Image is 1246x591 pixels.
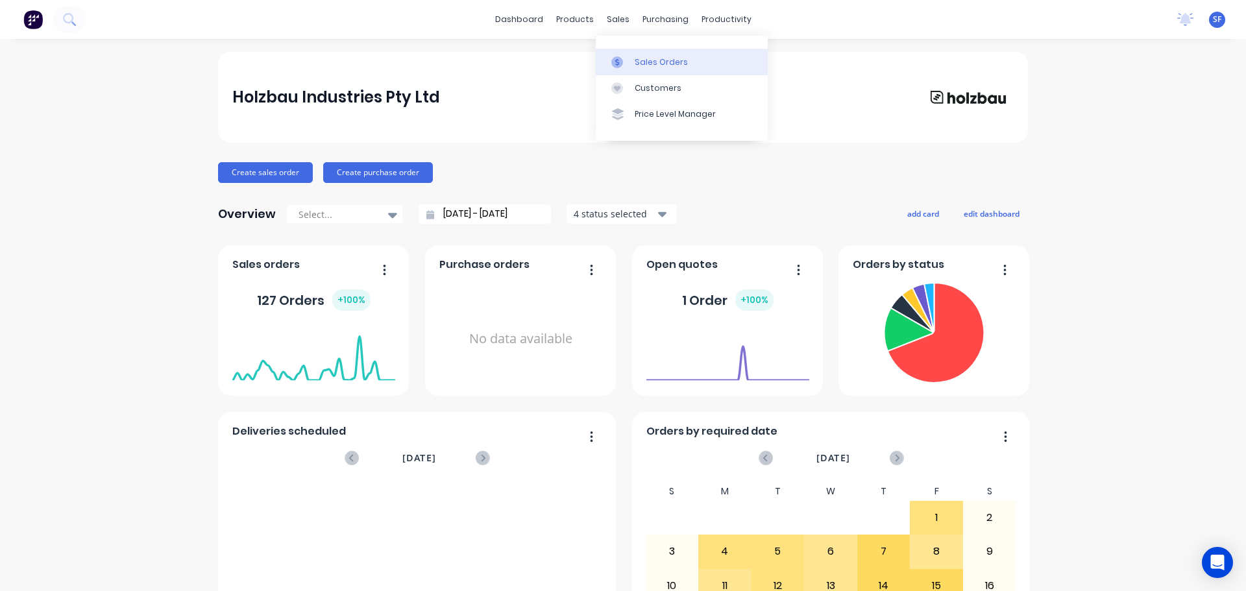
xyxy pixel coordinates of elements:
div: 1 [910,501,962,534]
div: 3 [646,535,698,568]
div: Open Intercom Messenger [1202,547,1233,578]
div: 8 [910,535,962,568]
button: edit dashboard [955,205,1028,222]
span: [DATE] [816,451,850,465]
div: 4 [699,535,751,568]
button: Create purchase order [323,162,433,183]
a: Customers [596,75,768,101]
div: purchasing [636,10,695,29]
div: 127 Orders [257,289,371,311]
div: T [857,482,910,501]
button: Create sales order [218,162,313,183]
div: S [646,482,699,501]
div: W [804,482,857,501]
button: add card [899,205,947,222]
a: dashboard [489,10,550,29]
img: Factory [23,10,43,29]
div: Overview [218,201,276,227]
span: SF [1213,14,1221,25]
a: Price Level Manager [596,101,768,127]
span: Sales orders [232,257,300,272]
div: Holzbau Industries Pty Ltd [232,84,440,110]
div: sales [600,10,636,29]
span: Open quotes [646,257,718,272]
div: 6 [805,535,857,568]
div: Price Level Manager [635,108,716,120]
div: 5 [752,535,804,568]
span: Orders by status [853,257,944,272]
span: Purchase orders [439,257,530,272]
div: 7 [858,535,910,568]
div: T [751,482,805,501]
div: + 100 % [735,289,774,311]
div: 2 [964,501,1016,534]
div: 4 status selected [574,207,655,221]
div: Sales Orders [635,56,688,68]
div: 9 [964,535,1016,568]
div: S [963,482,1016,501]
div: productivity [695,10,758,29]
button: 4 status selected [567,204,677,224]
div: No data available [439,278,602,400]
img: Holzbau Industries Pty Ltd [923,84,1014,111]
span: Orders by required date [646,424,777,439]
div: + 100 % [332,289,371,311]
div: F [910,482,963,501]
div: 1 Order [682,289,774,311]
div: M [698,482,751,501]
a: Sales Orders [596,49,768,75]
div: Customers [635,82,681,94]
span: [DATE] [402,451,436,465]
div: products [550,10,600,29]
